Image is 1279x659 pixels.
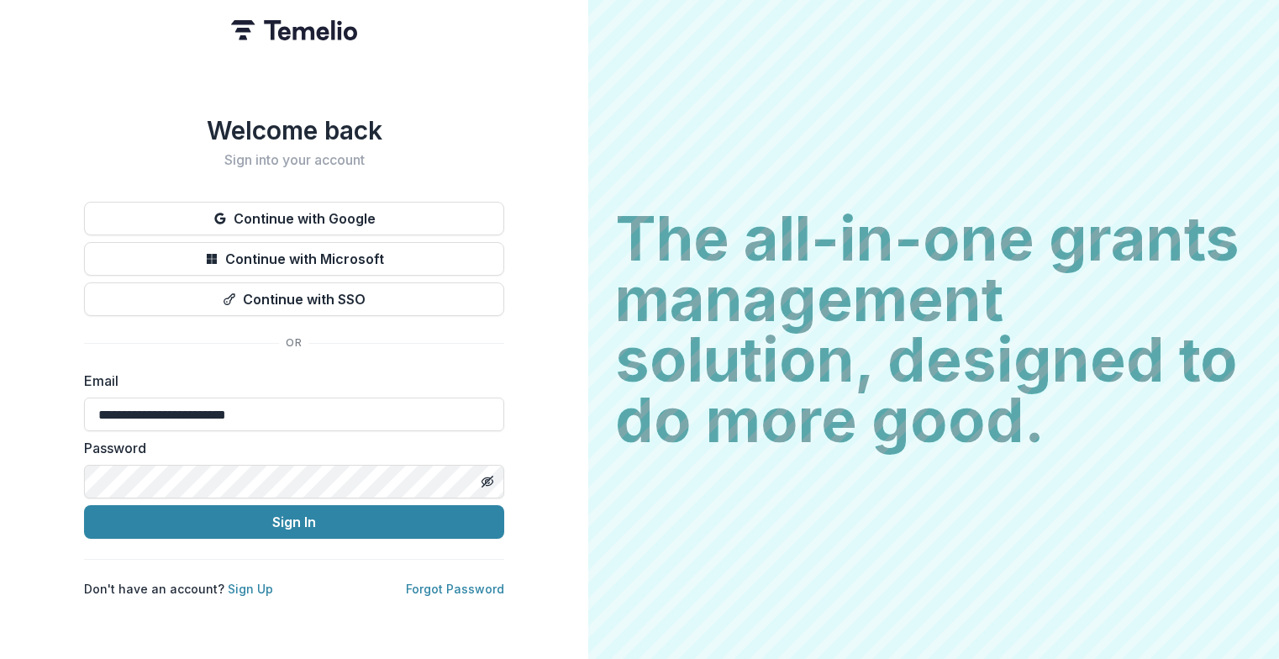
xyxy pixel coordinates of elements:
button: Continue with Microsoft [84,242,504,276]
button: Continue with Google [84,202,504,235]
button: Toggle password visibility [474,468,501,495]
label: Password [84,438,494,458]
h1: Welcome back [84,115,504,145]
h2: Sign into your account [84,152,504,168]
button: Sign In [84,505,504,539]
a: Sign Up [228,582,273,596]
p: Don't have an account? [84,580,273,598]
label: Email [84,371,494,391]
img: Temelio [231,20,357,40]
a: Forgot Password [406,582,504,596]
button: Continue with SSO [84,282,504,316]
